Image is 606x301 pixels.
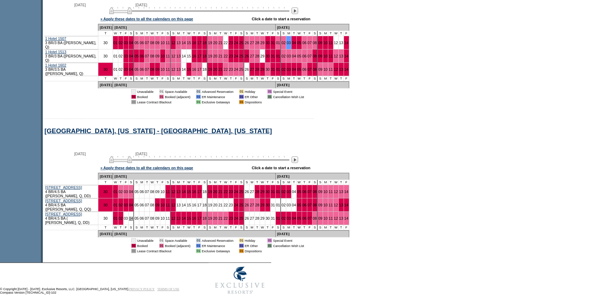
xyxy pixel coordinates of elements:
a: 04 [129,41,133,45]
a: 30 [266,216,270,220]
a: 07 [308,54,312,58]
a: 14 [182,54,186,58]
a: 30 [266,203,270,207]
a: 27 [250,203,254,207]
a: 13 [176,41,181,45]
a: 26 [245,203,249,207]
a: 22 [224,41,228,45]
a: 24 [234,41,238,45]
a: 31 [271,216,275,220]
a: 14 [182,216,186,220]
a: 30 [104,41,108,45]
a: 28 [255,190,259,194]
a: 15 [187,41,191,45]
a: 07 [308,203,312,207]
a: 30 [104,67,108,71]
a: 26 [245,67,249,71]
a: 01 [113,67,118,71]
a: 21 [218,190,223,194]
a: 13 [176,203,181,207]
a: 26 [245,216,249,220]
a: 04 [129,190,133,194]
a: 21 [218,203,223,207]
img: Exclusive Resorts [209,263,271,298]
a: 30 [266,67,270,71]
a: 04 [292,54,296,58]
a: 01 [113,41,118,45]
a: 14 [344,190,348,194]
a: 16 [192,216,196,220]
a: 02 [281,190,286,194]
a: 07 [308,190,312,194]
a: 03 [124,67,128,71]
a: 06 [302,67,306,71]
a: 07 [308,216,312,220]
a: 12 [171,67,175,71]
a: 22 [224,216,228,220]
a: 14 [344,203,348,207]
a: 02 [281,216,286,220]
a: 06 [302,216,306,220]
a: 18 [203,216,207,220]
a: 29 [260,216,265,220]
a: 20 [213,41,217,45]
a: 08 [313,190,317,194]
a: 13 [339,203,343,207]
a: 10 [323,54,327,58]
a: 04 [292,41,296,45]
a: 18 [203,41,207,45]
a: 29 [260,203,265,207]
a: 25 [239,203,244,207]
a: 14 [182,203,186,207]
a: 11 [329,41,333,45]
a: 03 [287,216,291,220]
a: 30 [266,190,270,194]
a: 13 [176,190,181,194]
a: 13 [339,41,343,45]
a: 02 [281,67,286,71]
div: Click a date to start a reservation [252,17,310,21]
a: 29 [260,67,265,71]
a: 22 [224,203,228,207]
a: 09 [155,216,160,220]
a: 09 [318,54,322,58]
a: 12 [171,190,175,194]
a: 09 [318,41,322,45]
a: 01 [276,54,280,58]
a: 08 [313,67,317,71]
a: 19 [208,41,212,45]
a: 13 [176,54,181,58]
a: [STREET_ADDRESS] [45,199,82,203]
a: 06 [140,216,144,220]
a: 11 [166,67,170,71]
a: 14 [182,41,186,45]
img: Next [291,7,298,14]
a: 31 [271,54,275,58]
a: 25 [239,216,244,220]
a: 16 [192,203,196,207]
a: 11 [166,190,170,194]
a: 13 [339,54,343,58]
a: 16 [192,54,196,58]
a: 28 [255,54,259,58]
a: 14 [182,67,186,71]
a: 12 [171,203,175,207]
a: 10 [161,41,165,45]
a: 26 [245,54,249,58]
a: 15 [187,190,191,194]
a: 18 [203,190,207,194]
td: [DATE] [98,24,113,31]
a: 20 [213,203,217,207]
a: 10 [161,216,165,220]
a: 31 [271,41,275,45]
a: » Apply these dates to all the calendars on this page [100,17,193,21]
a: 12 [171,216,175,220]
a: 10 [161,54,165,58]
a: 19 [208,67,212,71]
a: 27 [250,190,254,194]
a: 05 [134,67,139,71]
a: 15 [187,203,191,207]
a: 05 [297,54,301,58]
a: 03 [287,54,291,58]
a: PRIVACY POLICY [129,287,155,291]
